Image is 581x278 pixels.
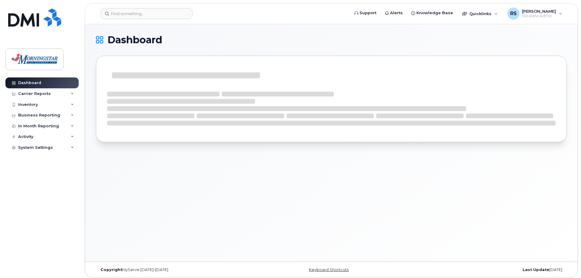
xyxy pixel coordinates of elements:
span: Dashboard [107,35,162,44]
div: [DATE] [410,267,567,272]
strong: Last Update [523,267,549,272]
strong: Copyright [100,267,122,272]
div: MyServe [DATE]–[DATE] [96,267,253,272]
a: Keyboard Shortcuts [309,267,349,272]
